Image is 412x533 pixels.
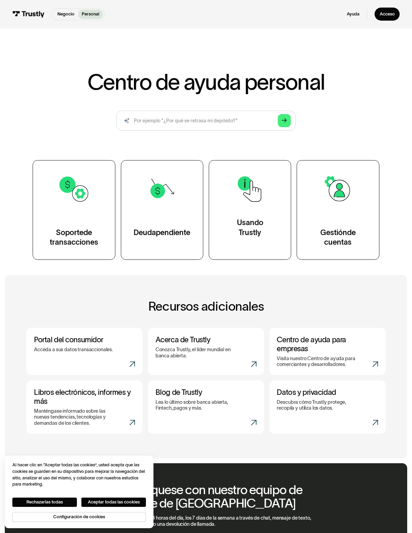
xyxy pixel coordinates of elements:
font: Acceso [380,12,395,16]
font: Datos y privacidad [277,388,336,396]
form: Buscar [116,111,296,131]
a: Datos y privacidadDescubra cómo Trustly protege, recopila y utiliza los datos. [270,380,386,433]
font: Manténgase informado sobre las nuevas tendencias, tecnologías y demandas de los clientes. [34,408,105,426]
font: Gestión [320,228,347,236]
font: Acceda a sus datos transaccionales. [34,347,113,352]
font: Recursos adicionales [148,299,264,313]
font: Visita nuestro Centro de ayuda para comerciantes y desarrolladores. [277,356,355,367]
a: Personal [78,10,103,19]
font: Centro de ayuda personal [88,70,324,94]
font: Conozca Trustly, el líder mundial en banca abierta. [156,347,231,358]
div: Al hacer clic en “Aceptar todas las cookies”, usted acepta que las cookies se guarden en su dispo... [12,462,146,488]
font: Blog de Trustly [156,388,202,396]
a: Ayuda [347,11,359,17]
font: Negocio [57,12,75,16]
font: Trustly [239,228,261,236]
a: Deudapendiente [121,160,203,260]
font: Libros electrónicos, informes y más [34,388,131,405]
font: Acerca de Trustly [156,335,210,344]
font: Descubra cómo Trustly protege, recopila y utiliza los datos. [277,399,346,411]
font: pendiente [156,228,190,236]
font: Deuda [134,228,156,236]
a: Libros electrónicos, informes y másManténgase informado sobre las nuevas tendencias, tecnologías ... [26,380,142,433]
div: Banner de cookies [5,456,153,528]
font: Centro de ayuda para empresas [277,335,346,353]
a: Acceso [375,8,400,21]
a: Negocio [54,10,78,19]
a: Portal del consumidorAcceda a sus datos transaccionales. [26,328,142,375]
input: buscar [116,111,296,131]
button: Rechazarlas todas [12,498,77,507]
a: Centro de ayuda para empresasVisita nuestro Centro de ayuda para comerciantes y desarrolladores. [270,328,386,375]
font: Personal [82,12,99,16]
a: Acerca de TrustlyConozca Trustly, el líder mundial en banca abierta. [148,328,264,375]
a: Gestiónde cuentas [297,160,379,260]
font: Portal del consumidor [34,335,103,344]
font: Soporte [56,228,83,236]
div: Privacidad [12,462,146,522]
a: Blog de TrustlyLea lo último sobre banca abierta, Fintech, pagos y más. [148,380,264,433]
font: Ayuda [347,12,359,16]
img: Logotipo de Trustly [12,11,45,18]
font: Usando [237,218,263,226]
font: Lea lo último sobre banca abierta, Fintech, pagos y más. [156,399,228,411]
a: Soportede transacciones [33,160,115,260]
button: Configuración de cookies [12,512,146,522]
button: Aceptar todas las cookies [81,498,146,507]
font: Comuníquese con nuestro equipo de soporte de [GEOGRAPHIC_DATA] [110,483,302,510]
font: Estamos aquí para usted las 24 horas del día, los 7 días de la semana a través de chat, mensaje d... [89,515,311,526]
a: UsandoTrustly [209,160,291,260]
